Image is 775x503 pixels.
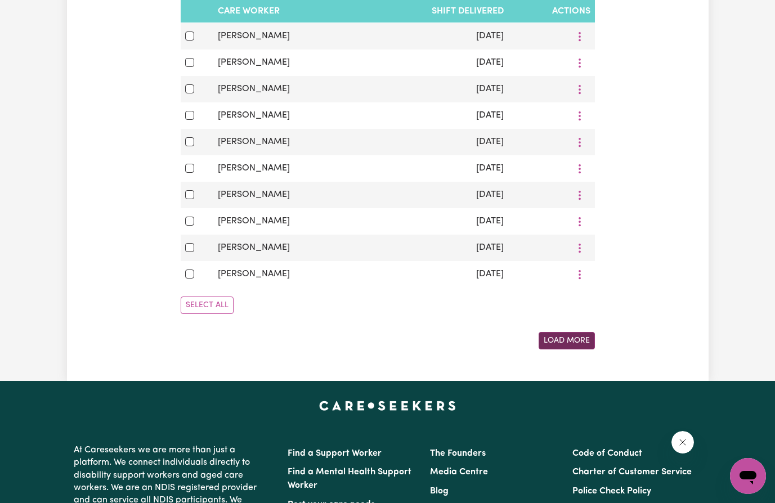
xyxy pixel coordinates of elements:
[218,243,290,252] span: [PERSON_NAME]
[569,28,590,45] button: More options
[569,80,590,98] button: More options
[361,182,508,208] td: [DATE]
[218,58,290,67] span: [PERSON_NAME]
[572,449,642,458] a: Code of Conduct
[430,468,488,477] a: Media Centre
[361,76,508,102] td: [DATE]
[361,102,508,129] td: [DATE]
[430,487,449,496] a: Blog
[569,160,590,177] button: More options
[569,54,590,71] button: More options
[569,266,590,283] button: More options
[430,449,486,458] a: The Founders
[361,208,508,235] td: [DATE]
[218,270,290,279] span: [PERSON_NAME]
[361,23,508,50] td: [DATE]
[218,217,290,226] span: [PERSON_NAME]
[569,133,590,151] button: More options
[218,84,290,93] span: [PERSON_NAME]
[218,190,290,199] span: [PERSON_NAME]
[218,137,290,146] span: [PERSON_NAME]
[218,7,280,16] span: Care Worker
[181,297,234,314] button: Select All
[361,155,508,182] td: [DATE]
[218,111,290,120] span: [PERSON_NAME]
[319,401,456,410] a: Careseekers home page
[361,50,508,76] td: [DATE]
[569,213,590,230] button: More options
[569,239,590,257] button: More options
[572,468,692,477] a: Charter of Customer Service
[218,32,290,41] span: [PERSON_NAME]
[361,235,508,261] td: [DATE]
[569,107,590,124] button: More options
[730,458,766,494] iframe: Button to launch messaging window
[572,487,651,496] a: Police Check Policy
[7,8,68,17] span: Need any help?
[288,449,382,458] a: Find a Support Worker
[288,468,411,490] a: Find a Mental Health Support Worker
[671,431,694,453] iframe: Close message
[361,261,508,288] td: [DATE]
[218,164,290,173] span: [PERSON_NAME]
[569,186,590,204] button: More options
[539,332,595,349] button: Load More
[361,129,508,155] td: [DATE]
